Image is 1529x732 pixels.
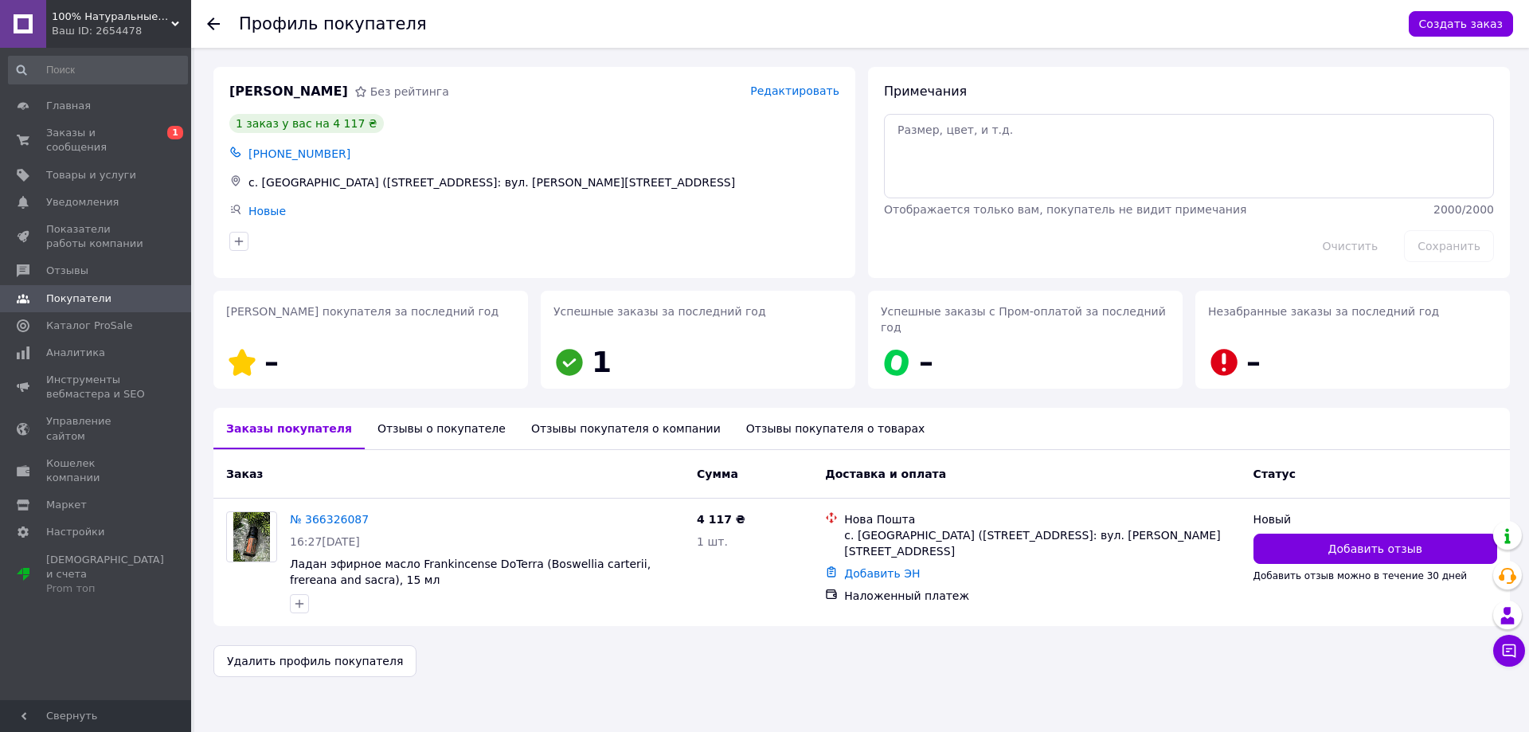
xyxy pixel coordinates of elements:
a: Ладан эфирное масло Frankincense DoTerra (Boswellia carterii, frereana and sacra), 15 мл [290,558,651,586]
span: Главная [46,99,91,113]
span: Сумма [697,468,738,480]
img: Фото товару [233,512,271,562]
span: Кошелек компании [46,456,147,485]
span: [PHONE_NUMBER] [248,147,350,160]
span: Товары и услуги [46,168,136,182]
div: Отзывы о покупателе [365,408,518,449]
input: Поиск [8,56,188,84]
button: Чат с покупателем [1493,635,1525,667]
span: – [1246,346,1261,378]
span: [PERSON_NAME] покупателя за последний год [226,305,499,318]
button: Создать заказ [1409,11,1513,37]
span: 16:27[DATE] [290,535,360,548]
span: 1 [167,126,183,139]
span: Показатели работы компании [46,222,147,251]
div: с. [GEOGRAPHIC_DATA] ([STREET_ADDRESS]: вул. [PERSON_NAME][STREET_ADDRESS] [844,527,1240,559]
span: Заказы и сообщения [46,126,147,155]
div: Заказы покупателя [213,408,365,449]
span: Добавить отзыв можно в течение 30 дней [1253,570,1468,581]
div: Вернуться назад [207,16,220,32]
span: Инструменты вебмастера и SEO [46,373,147,401]
a: Добавить ЭН [844,567,920,580]
span: 1 [592,346,612,378]
button: Удалить профиль покупателя [213,645,416,677]
span: 2000 / 2000 [1433,203,1494,216]
span: – [919,346,933,378]
a: № 366326087 [290,513,369,526]
div: Нова Пошта [844,511,1240,527]
span: Маркет [46,498,87,512]
span: Заказ [226,468,263,480]
span: Добавить отзыв [1328,541,1422,557]
span: Доставка и оплата [825,468,946,480]
div: 1 заказ у вас на 4 117 ₴ [229,114,384,133]
span: 100% Натуральные Эфирные Масла [52,10,171,24]
span: [PERSON_NAME] [229,83,348,101]
span: [DEMOGRAPHIC_DATA] и счета [46,553,164,597]
span: Уведомления [46,195,119,209]
span: Отзывы [46,264,88,278]
span: Незабранные заказы за последний год [1208,305,1439,318]
span: Настройки [46,525,104,539]
div: с. [GEOGRAPHIC_DATA] ([STREET_ADDRESS]: вул. [PERSON_NAME][STREET_ADDRESS] [245,171,843,194]
span: Покупатели [46,292,111,306]
span: Статус [1253,468,1296,480]
span: Успешные заказы с Пром-оплатой за последний год [881,305,1166,334]
span: – [264,346,279,378]
a: Новые [248,205,286,217]
div: Новый [1253,511,1497,527]
span: Каталог ProSale [46,319,132,333]
span: Без рейтинга [370,85,449,98]
span: Отображается только вам, покупатель не видит примечания [884,203,1246,216]
span: Примечания [884,84,967,99]
span: 4 117 ₴ [697,513,745,526]
div: Наложенный платеж [844,588,1240,604]
span: Редактировать [750,84,839,97]
span: Аналитика [46,346,105,360]
div: Отзывы покупателя о товарах [733,408,938,449]
div: Ваш ID: 2654478 [52,24,191,38]
span: 1 шт. [697,535,728,548]
div: Отзывы покупателя о компании [518,408,733,449]
span: Успешные заказы за последний год [553,305,766,318]
span: Управление сайтом [46,414,147,443]
h1: Профиль покупателя [239,14,427,33]
button: Добавить отзыв [1253,534,1497,564]
div: Prom топ [46,581,164,596]
a: Фото товару [226,511,277,562]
